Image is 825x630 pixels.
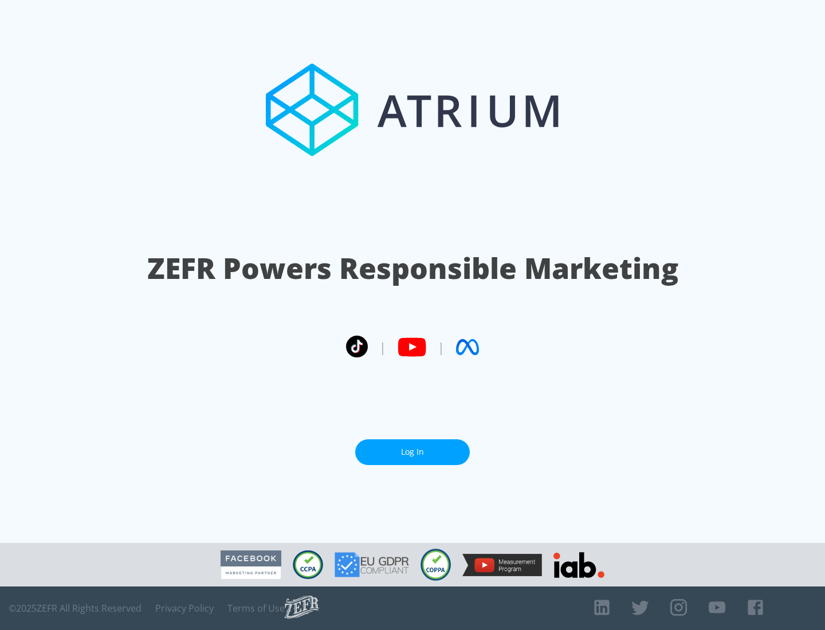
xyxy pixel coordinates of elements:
img: Facebook Marketing Partner [221,550,281,580]
img: COPPA Compliant [421,549,451,581]
img: GDPR Compliant [335,552,409,577]
img: CCPA Compliant [293,550,323,579]
a: Terms of Use [227,603,285,614]
span: | [379,338,386,356]
h1: ZEFR Powers Responsible Marketing [147,249,678,288]
span: | [438,338,445,356]
img: IAB [553,552,604,578]
a: Privacy Policy [155,603,214,614]
span: © 2025 ZEFR All Rights Reserved [9,603,142,614]
a: Log In [355,439,470,465]
img: YouTube Measurement Program [462,554,542,576]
